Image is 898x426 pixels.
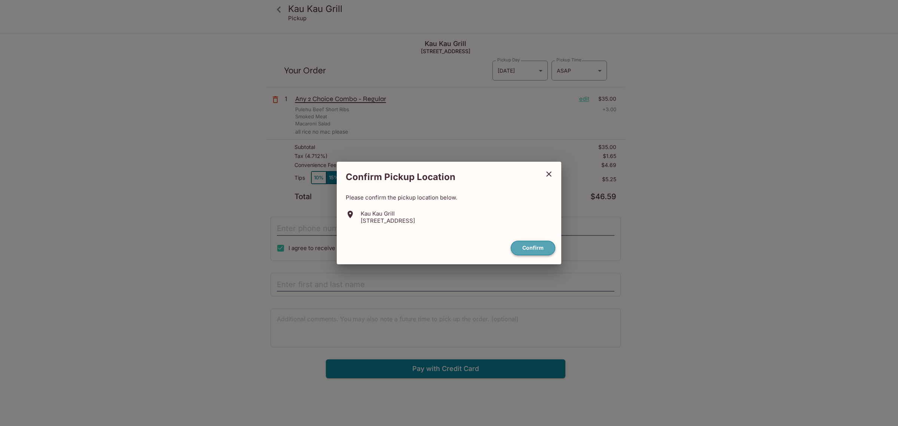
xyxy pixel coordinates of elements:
button: close [540,165,558,183]
p: [STREET_ADDRESS] [361,217,415,224]
button: confirm [511,241,555,255]
p: Please confirm the pickup location below. [346,194,552,201]
p: Kau Kau Grill [361,210,415,217]
h2: Confirm Pickup Location [337,168,540,186]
